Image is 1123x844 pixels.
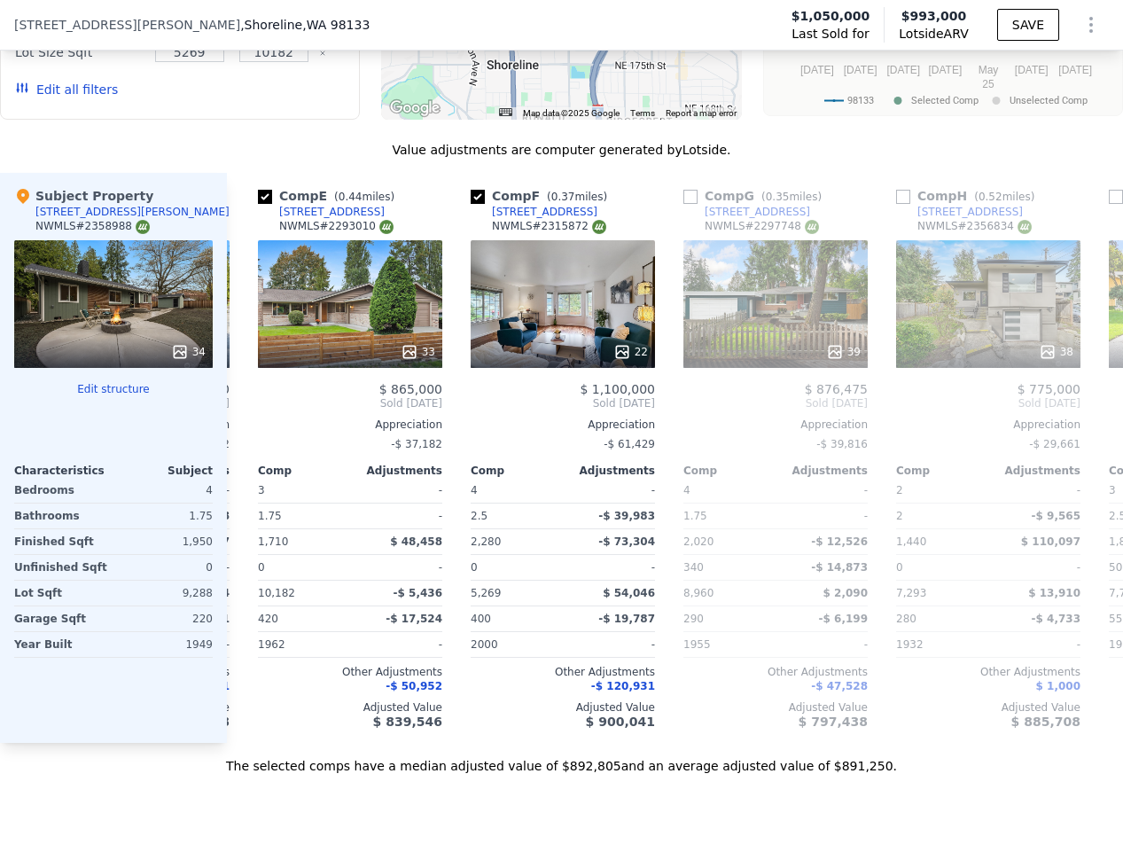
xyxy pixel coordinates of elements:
[896,205,1023,219] a: [STREET_ADDRESS]
[992,478,1080,503] div: -
[1032,510,1080,522] span: -$ 9,565
[683,396,868,410] span: Sold [DATE]
[992,555,1080,580] div: -
[683,665,868,679] div: Other Adjustments
[354,478,442,503] div: -
[471,504,559,528] div: 2.5
[979,191,1002,203] span: 0.52
[896,396,1080,410] span: Sold [DATE]
[14,581,110,606] div: Lot Sqft
[630,108,655,118] a: Terms (opens in new tab)
[471,561,478,574] span: 0
[886,64,920,76] text: [DATE]
[792,7,870,25] span: $1,050,000
[14,478,110,503] div: Bedrooms
[373,715,442,729] span: $ 839,546
[896,484,903,496] span: 2
[896,464,988,478] div: Comp
[997,9,1059,41] button: SAVE
[992,632,1080,657] div: -
[603,587,655,599] span: $ 54,046
[258,587,295,599] span: 10,182
[705,219,819,234] div: NWMLS # 2297748
[117,581,213,606] div: 9,288
[14,464,113,478] div: Characteristics
[563,464,655,478] div: Adjustments
[391,438,442,450] span: -$ 37,182
[896,665,1080,679] div: Other Adjustments
[1021,535,1080,548] span: $ 110,097
[1018,382,1080,396] span: $ 775,000
[779,478,868,503] div: -
[613,343,648,361] div: 22
[258,504,347,528] div: 1.75
[35,219,150,234] div: NWMLS # 2358988
[471,484,478,496] span: 4
[117,606,213,631] div: 220
[896,418,1080,432] div: Appreciation
[1058,64,1092,76] text: [DATE]
[683,632,772,657] div: 1955
[826,343,861,361] div: 39
[666,108,737,118] a: Report a map error
[136,220,150,234] img: NWMLS Logo
[14,504,110,528] div: Bathrooms
[523,108,620,118] span: Map data ©2025 Google
[792,25,870,43] span: Last Sold for
[896,187,1041,205] div: Comp H
[117,478,213,503] div: 4
[823,587,868,599] span: $ 2,090
[14,606,110,631] div: Garage Sqft
[499,108,511,116] button: Keyboard shortcuts
[258,632,347,657] div: 1962
[683,613,704,625] span: 290
[14,382,213,396] button: Edit structure
[15,81,118,98] button: Edit all filters
[117,529,213,554] div: 1,950
[258,205,385,219] a: [STREET_ADDRESS]
[471,700,655,715] div: Adjusted Value
[258,700,442,715] div: Adjusted Value
[683,700,868,715] div: Adjusted Value
[379,220,394,234] img: NWMLS Logo
[258,187,402,205] div: Comp E
[896,587,926,599] span: 7,293
[117,632,213,657] div: 1949
[15,40,144,65] div: Lot Size Sqft
[350,464,442,478] div: Adjustments
[805,382,868,396] span: $ 876,475
[1011,715,1080,729] span: $ 885,708
[811,680,868,692] span: -$ 47,528
[1029,438,1080,450] span: -$ 29,661
[928,64,962,76] text: [DATE]
[800,64,834,76] text: [DATE]
[896,535,926,548] span: 1,440
[683,561,704,574] span: 340
[471,587,501,599] span: 5,269
[1036,680,1080,692] span: $ 1,000
[683,504,772,528] div: 1.75
[598,613,655,625] span: -$ 19,787
[471,613,491,625] span: 400
[978,64,998,76] text: May
[471,464,563,478] div: Comp
[988,464,1080,478] div: Adjustments
[766,191,790,203] span: 0.35
[1028,587,1080,599] span: $ 13,910
[683,535,714,548] span: 2,020
[279,219,394,234] div: NWMLS # 2293010
[471,632,559,657] div: 2000
[551,191,575,203] span: 0.37
[302,18,370,32] span: , WA 98133
[279,205,385,219] div: [STREET_ADDRESS]
[14,529,110,554] div: Finished Sqft
[471,205,597,219] a: [STREET_ADDRESS]
[1039,343,1073,361] div: 38
[1109,561,1122,574] span: 50
[386,613,442,625] span: -$ 17,524
[566,632,655,657] div: -
[592,220,606,234] img: NWMLS Logo
[258,561,265,574] span: 0
[258,665,442,679] div: Other Adjustments
[390,535,442,548] span: $ 48,458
